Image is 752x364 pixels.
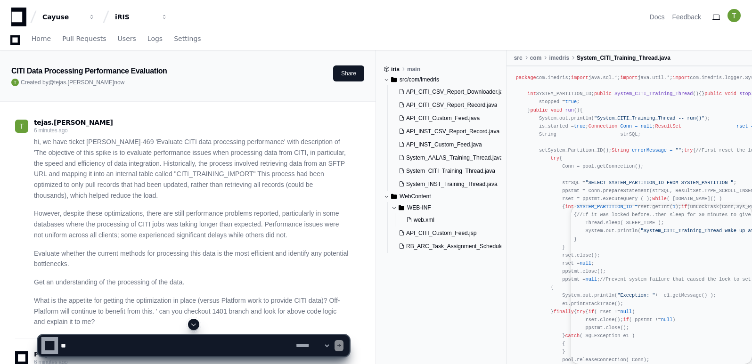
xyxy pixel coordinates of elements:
span: web.xml [414,216,434,224]
button: System_CITI_Training_Thread.java [395,164,501,178]
span: Connection [589,123,618,129]
button: API_CITI_CSV_Report_Record.java [395,98,501,112]
span: () [574,107,580,113]
button: API_CITI_CSV_Report_Downloader.java [395,85,501,98]
span: Home [32,36,51,41]
span: System_AALAS_Training_Thread.java [406,154,503,162]
span: finally [554,309,574,315]
span: try [551,155,559,161]
span: "SELECT SYSTEM_PARTITION_ID FROM SYSTEM_PARTITION " [586,180,734,186]
span: API_CITI_Custom_Feed.java [406,114,480,122]
span: Conn [621,123,632,129]
span: WebContent [400,193,431,200]
span: API_CITI_CSV_Report_Record.java [406,101,497,109]
span: API_CITI_Custom_Feed.jsp [406,229,476,237]
span: Created by [21,79,124,86]
span: API_INST_Custom_Feed.java [406,141,482,148]
span: Pull Requests [62,36,106,41]
span: System_INST_Training_Thread.java [406,180,498,188]
span: Settings [174,36,201,41]
span: iris [391,65,400,73]
span: errorMessage [632,147,667,153]
span: = [635,204,638,210]
button: Feedback [672,12,701,22]
button: Cayuse [39,8,99,25]
span: 6 minutes ago [34,127,67,134]
span: src [514,54,523,62]
span: void [551,107,563,113]
svg: Directory [391,77,397,82]
span: Users [118,36,136,41]
span: WEB-INF [407,204,431,211]
span: package [516,75,536,81]
button: WEB-INF [391,202,507,213]
img: ACg8ocL5-NG-c-oqfxcQk3HMb8vOpXBy6RvsyWwzFUILJoWlmPxnAQ=s96-c [15,120,28,133]
a: Users [118,28,136,50]
span: = [670,147,672,153]
span: public [530,107,548,113]
svg: Directory [391,194,397,199]
img: ACg8ocL5-NG-c-oqfxcQk3HMb8vOpXBy6RvsyWwzFUILJoWlmPxnAQ=s96-c [11,79,19,86]
span: while [652,196,667,202]
button: WebContent [384,191,499,202]
span: main [407,65,420,73]
button: iRIS [111,8,172,25]
button: RB_ARC_Task_Assignment_Scheduled.jsp [395,240,501,253]
span: "" [676,147,681,153]
span: @ [49,79,54,86]
a: Docs [650,12,665,22]
span: try [684,147,693,153]
span: src/com/imedris [400,76,439,83]
a: Home [32,28,51,50]
span: rset [736,123,748,129]
span: public [704,91,722,97]
span: com [530,54,542,62]
span: void [725,91,736,97]
button: API_CITI_Custom_Feed.java [395,112,501,125]
div: Cayuse [42,12,83,22]
p: However, despite these optimizations, there are still performance problems reported, particularly... [34,208,349,240]
p: hi, we have ticket [PERSON_NAME]-469 'Evaluate CITI data processing performance' with description... [34,137,349,201]
span: null [641,123,653,129]
span: System_CITI_Training_Thread [614,91,693,97]
span: import [620,75,638,81]
a: Settings [174,28,201,50]
span: SYSTEM_PARTITION_ID [577,204,632,210]
svg: Directory [399,205,404,210]
span: public [594,91,612,97]
div: iRIS [115,12,155,22]
span: tejas.[PERSON_NAME] [54,79,114,86]
button: src/com/imedris [384,74,499,85]
span: System_CITI_Training_Thread.java [406,167,495,175]
span: Logs [147,36,163,41]
span: import [571,75,589,81]
span: true [574,123,586,129]
p: Get an understanding of the processing of the data. [34,277,349,288]
button: System_AALAS_Training_Thread.java [395,151,501,164]
span: run [565,107,573,113]
span: API_CITI_CSV_Report_Downloader.java [406,88,509,96]
button: API_INST_Custom_Feed.java [395,138,501,151]
span: () [693,91,699,97]
button: Share [333,65,364,81]
button: System_INST_Training_Thread.java [395,178,501,191]
p: What is the appetite for getting the optimization in place (versus Platform work to provide CITI ... [34,295,349,327]
span: now [114,79,124,86]
span: import [672,75,690,81]
app-text-character-animate: CITI Data Processing Performance Evaluation [11,67,167,75]
span: int [527,91,536,97]
a: Pull Requests [62,28,106,50]
span: ResultSet [655,123,681,129]
span: if [681,204,687,210]
button: API_INST_CSV_Report_Record.java [395,125,501,138]
button: API_CITI_Custom_Feed.jsp [395,226,501,240]
span: tejas.[PERSON_NAME] [34,119,113,126]
button: web.xml [402,213,501,226]
span: true [565,99,577,105]
span: API_INST_CSV_Report_Record.java [406,128,499,135]
span: System_CITI_Training_Thread.java [577,54,670,62]
span: "System_CITI_Training_Thread -- run()" [594,115,704,121]
span: 1 [672,204,675,210]
span: imedris [549,54,569,62]
span: RB_ARC_Task_Assignment_Scheduled.jsp [406,243,515,250]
